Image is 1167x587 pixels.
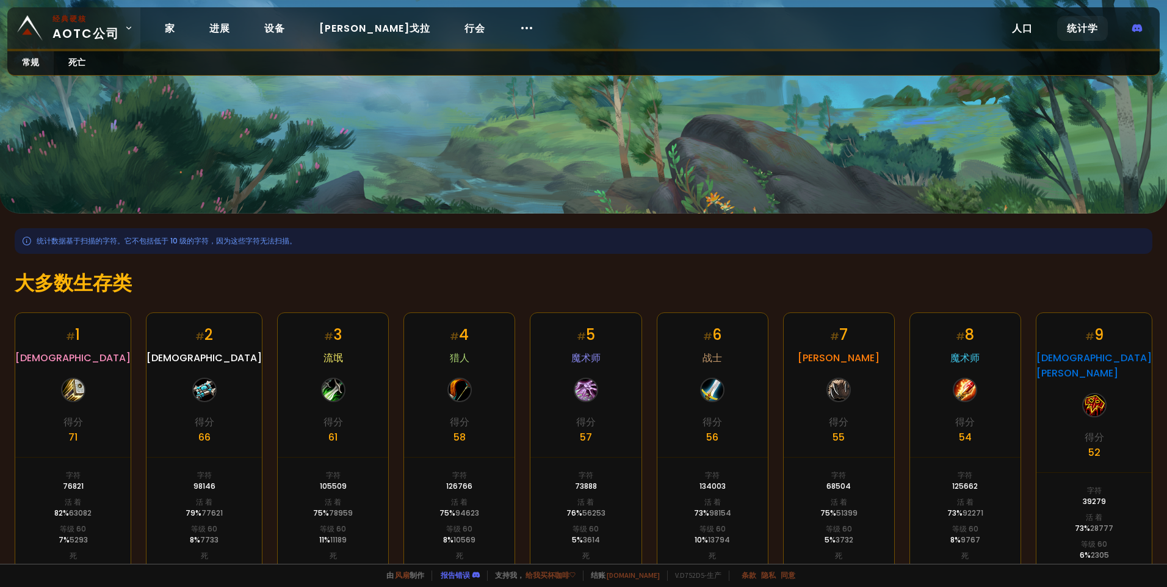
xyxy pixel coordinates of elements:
[1002,16,1042,41] a: 人口
[455,16,495,41] a: 行会
[37,236,297,247] font: 统计数据基于扫描的字符。它不包括低于 10 级的字符，因为这些字符无法扫描。
[68,430,78,445] div: 71
[450,414,469,430] div: 得分
[487,571,576,581] span: 支持我，
[947,508,983,519] div: 73%
[54,51,100,75] a: 死亡
[59,535,88,546] div: 7%
[1094,325,1104,345] font: 9
[204,325,213,345] font: 2
[439,508,479,519] div: 75%
[582,508,605,518] span: 56253
[330,550,337,561] div: 死
[66,470,81,481] div: 字符
[836,508,858,518] span: 51399
[442,561,477,572] div: 25 %
[705,470,720,481] div: 字符
[572,535,600,546] div: 5%
[313,561,353,572] div: 25 %
[7,51,54,75] a: 常规
[333,325,342,345] font: 3
[1091,550,1109,560] span: 2305
[328,430,338,445] div: 61
[453,535,475,545] span: 10569
[566,508,605,519] div: 76%
[831,470,846,481] div: 字符
[575,481,597,492] div: 73888
[708,535,730,545] span: 13794
[1090,523,1113,533] span: 28777
[457,561,477,572] span: 32136
[950,350,980,366] span: 魔术师
[450,330,459,344] small: #
[947,561,983,572] div: 27 %
[826,524,852,535] div: 等级 60
[69,508,92,518] span: 63082
[200,561,222,572] span: 20522
[186,508,223,519] div: 79%
[761,571,776,580] a: 隐私
[742,571,756,580] a: 条款
[571,350,601,366] span: 魔术师
[52,13,120,24] small: 经典硬核
[453,430,466,445] div: 58
[451,497,468,508] div: 活 着
[1086,512,1102,523] div: 活 着
[201,508,223,518] span: 77621
[582,550,590,561] div: 死
[958,470,972,481] div: 字符
[820,561,858,572] div: 25 %
[1080,550,1109,561] div: 6%
[583,561,604,572] span: 17633
[450,350,469,366] span: 猎人
[699,481,726,492] div: 134003
[965,325,974,345] font: 8
[56,561,90,572] div: 18 %
[446,524,472,535] div: 等级 60
[155,16,185,41] a: 家
[198,430,211,445] div: 66
[54,508,92,519] div: 82%
[586,325,595,345] font: 5
[825,535,853,546] div: 5%
[952,524,978,535] div: 等级 60
[959,430,972,445] div: 54
[579,470,593,481] div: 字符
[576,414,596,430] div: 得分
[191,524,217,535] div: 等级 60
[313,508,353,519] div: 75%
[577,497,594,508] div: 活 着
[15,268,1152,298] h1: 大多数生存类
[379,571,424,581] span: 由 制作
[1088,445,1100,460] div: 52
[1075,523,1113,534] div: 73%
[309,16,440,41] a: [PERSON_NAME]戈拉
[833,430,845,445] div: 55
[957,497,974,508] div: 活 着
[63,481,84,492] div: 76821
[835,550,842,561] div: 死
[577,330,586,344] small: #
[607,571,660,580] a: [DOMAIN_NAME]
[329,508,353,518] span: 78959
[320,481,347,492] div: 105509
[580,430,592,445] div: 57
[709,550,716,561] div: 死
[961,550,969,561] div: 死
[63,414,83,430] div: 得分
[193,481,215,492] div: 98146
[1087,485,1102,496] div: 字符
[70,550,77,561] div: 死
[839,325,848,345] font: 7
[703,330,712,344] small: #
[395,571,410,580] a: 风扇
[52,24,120,43] font: AOTC公司
[190,535,219,546] div: 8%
[1057,16,1108,41] a: 统计学
[75,325,80,345] font: 1
[798,350,880,366] span: [PERSON_NAME]
[950,535,980,546] div: 8%
[255,16,295,41] a: 设备
[443,535,475,546] div: 8%
[60,524,86,535] div: 等级 60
